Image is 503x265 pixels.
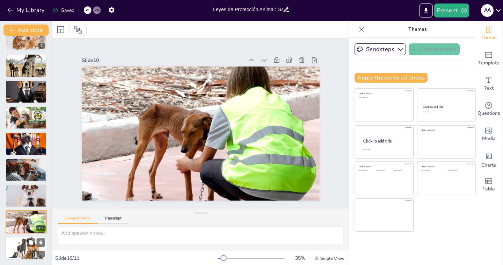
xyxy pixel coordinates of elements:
div: Click to add title [359,92,409,95]
div: 5 [38,95,45,101]
button: My Library [5,5,48,16]
div: Layout [55,24,66,35]
div: Click to add body [363,149,407,151]
button: Sendsteps [355,43,406,55]
div: Change the overall theme [475,21,503,46]
div: Saved [53,7,74,14]
span: Position [74,26,82,34]
div: 5 [6,80,47,103]
div: Add charts and graphs [475,147,503,172]
button: Duplicate Slide [27,238,35,246]
div: 7 [6,132,47,155]
div: 8 [38,173,45,179]
div: Slide 10 [88,45,250,69]
div: 10 [6,210,47,233]
button: Add slide [3,25,49,36]
button: A A [481,4,494,18]
div: Add images, graphics, shapes or video [475,122,503,147]
span: Template [478,59,500,67]
div: 6 [38,121,45,127]
div: Click to add text [376,170,392,172]
span: Text [484,84,494,92]
span: Media [482,135,496,142]
p: Themes [367,21,468,38]
div: Add ready made slides [475,46,503,71]
button: Apply theme to all slides [355,73,428,83]
div: Click to add title [363,138,408,143]
div: 8 [6,158,47,181]
span: Single View [320,256,344,261]
div: 7 [38,147,45,153]
div: 35 % [292,255,308,261]
span: Table [482,185,495,193]
button: Speaker Notes [58,216,97,224]
div: 4 [38,69,45,75]
span: Charts [481,161,496,169]
div: 9 [38,199,45,205]
div: Get real-time input from your audience [475,97,503,122]
span: Questions [478,110,500,117]
div: A A [481,4,494,17]
div: 3 [38,43,45,49]
button: Delete Slide [37,238,45,246]
div: 4 [6,54,47,77]
div: Click to add text [423,112,469,113]
div: 11 [5,236,47,260]
div: Click to add text [359,97,409,98]
div: Slide 10 / 11 [55,255,218,261]
button: Export to PowerPoint [419,4,433,18]
div: 6 [6,106,47,129]
div: Click to add text [359,170,374,172]
button: Present [434,4,469,18]
div: 11 [37,251,45,257]
button: Transcript [97,216,129,224]
div: Click to add title [359,166,409,168]
div: Add text boxes [475,71,503,97]
button: Create theme [409,43,460,55]
input: Insert title [213,5,283,15]
div: Click to add title [421,129,471,131]
div: Click to add text [421,170,443,172]
div: Add a table [475,172,503,197]
div: Click to add text [393,170,409,172]
div: 3 [6,28,47,51]
div: 9 [6,184,47,207]
div: Click to add title [423,105,469,109]
span: Theme [481,34,497,42]
div: Click to add text [448,170,470,172]
div: 10 [36,225,45,231]
div: Click to add title [421,166,471,168]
